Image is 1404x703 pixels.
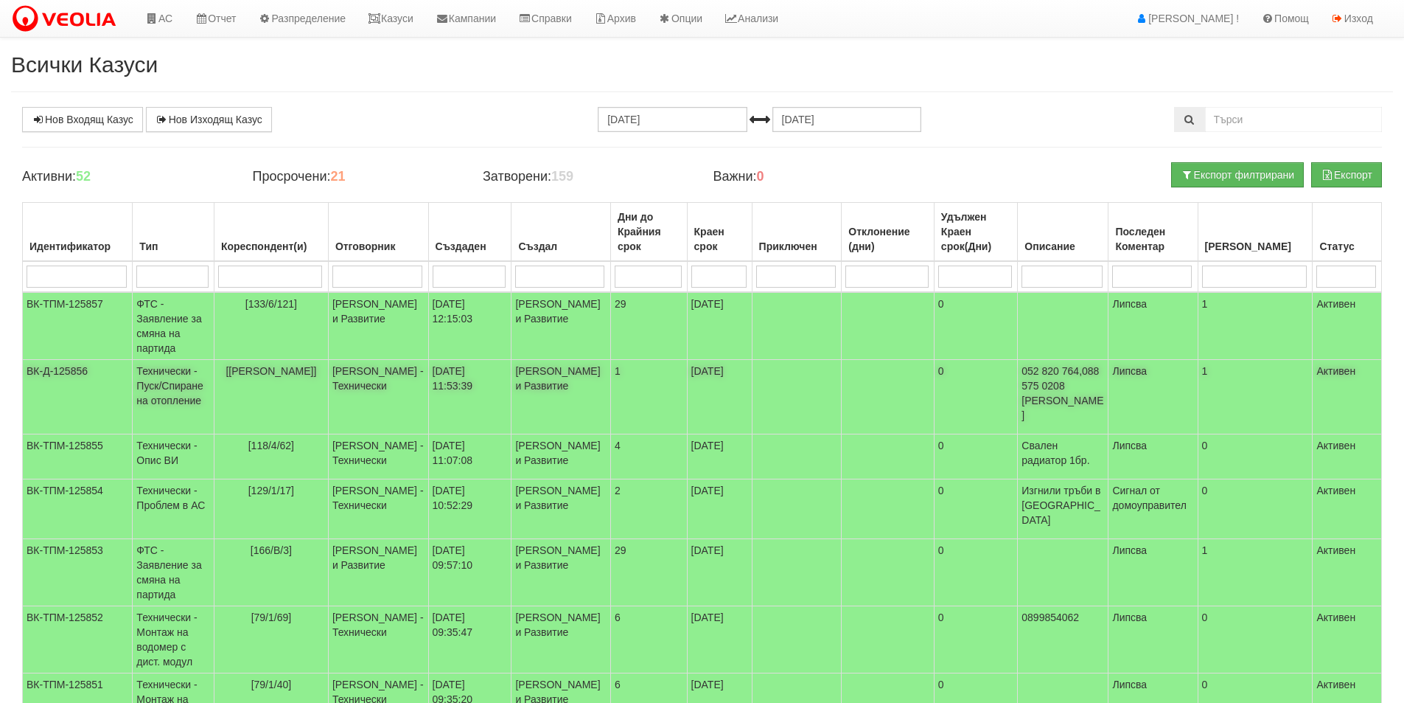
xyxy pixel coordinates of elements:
[23,606,133,673] td: ВК-ТПМ-125852
[248,440,294,451] span: [118/4/62]
[713,170,921,184] h4: Важни:
[934,203,1017,262] th: Удължен Краен срок(Дни): No sort applied, activate to apply an ascending sort
[133,360,214,434] td: Технически - Пуск/Спиране на отопление
[687,434,752,479] td: [DATE]
[511,434,611,479] td: [PERSON_NAME] и Развитие
[1112,440,1147,451] span: Липсва
[1313,292,1382,360] td: Активен
[248,485,294,496] span: [129/1/17]
[428,203,511,262] th: Създаден: No sort applied, activate to apply an ascending sort
[428,479,511,539] td: [DATE] 10:52:29
[251,544,292,556] span: [166/В/3]
[515,236,607,257] div: Създал
[615,440,621,451] span: 4
[133,606,214,673] td: Технически - Монтаж на водомер с дист. модул
[428,434,511,479] td: [DATE] 11:07:08
[934,360,1017,434] td: 0
[1021,236,1104,257] div: Описание
[1205,107,1382,132] input: Търсене по Идентификатор, Бл/Вх/Ап, Тип, Описание, Моб. Номер, Имейл, Файл, Коментар,
[934,479,1017,539] td: 0
[133,539,214,606] td: ФТС - Заявление за смяна на партида
[610,203,687,262] th: Дни до Крайния срок: No sort applied, activate to apply an ascending sort
[511,606,611,673] td: [PERSON_NAME] и Развитие
[511,292,611,360] td: [PERSON_NAME] и Развитие
[226,365,316,377] span: [[PERSON_NAME]]
[615,544,626,556] span: 29
[428,360,511,434] td: [DATE] 11:53:39
[433,236,508,257] div: Създаден
[511,203,611,262] th: Създал: No sort applied, activate to apply an ascending sort
[146,107,272,132] a: Нов Изходящ Казус
[687,203,752,262] th: Краен срок: No sort applied, activate to apply an ascending sort
[842,203,935,262] th: Отклонение (дни): No sort applied, activate to apply an ascending sort
[428,539,511,606] td: [DATE] 09:57:10
[934,539,1017,606] td: 0
[511,539,611,606] td: [PERSON_NAME] и Развитие
[1021,364,1104,423] p: 052 820 764,088 575 0208 [PERSON_NAME]
[1198,479,1313,539] td: 0
[22,170,230,184] h4: Активни:
[328,479,428,539] td: [PERSON_NAME] - Технически
[1313,539,1382,606] td: Активен
[428,606,511,673] td: [DATE] 09:35:47
[1112,679,1147,690] span: Липсва
[23,203,133,262] th: Идентификатор: No sort applied, activate to apply an ascending sort
[756,236,838,257] div: Приключен
[133,292,214,360] td: ФТС - Заявление за смяна на партида
[330,169,345,184] b: 21
[1202,236,1309,257] div: [PERSON_NAME]
[11,4,123,35] img: VeoliaLogo.png
[1313,479,1382,539] td: Активен
[133,434,214,479] td: Технически - Опис ВИ
[1198,434,1313,479] td: 0
[934,606,1017,673] td: 0
[1198,203,1313,262] th: Брой Файлове: No sort applied, activate to apply an ascending sort
[511,360,611,434] td: [PERSON_NAME] и Развитие
[1316,236,1377,257] div: Статус
[757,169,764,184] b: 0
[511,479,611,539] td: [PERSON_NAME] и Развитие
[22,107,143,132] a: Нов Входящ Казус
[27,236,128,257] div: Идентификатор
[1198,292,1313,360] td: 1
[133,479,214,539] td: Технически - Проблем в АС
[938,207,1013,257] div: Удължен Краен срок(Дни)
[1112,298,1147,310] span: Липсва
[328,606,428,673] td: [PERSON_NAME] - Технически
[214,203,328,262] th: Кореспондент(и): No sort applied, activate to apply an ascending sort
[615,485,621,496] span: 2
[133,203,214,262] th: Тип: No sort applied, activate to apply an ascending sort
[23,539,133,606] td: ВК-ТПМ-125853
[251,679,292,690] span: [79/1/40]
[1313,203,1382,262] th: Статус: No sort applied, activate to apply an ascending sort
[687,360,752,434] td: [DATE]
[332,236,425,257] div: Отговорник
[252,170,460,184] h4: Просрочени:
[428,292,511,360] td: [DATE] 12:15:03
[934,434,1017,479] td: 0
[23,360,133,434] td: ВК-Д-125856
[1313,360,1382,434] td: Активен
[615,207,683,257] div: Дни до Крайния срок
[483,170,691,184] h4: Затворени:
[551,169,573,184] b: 159
[136,236,210,257] div: Тип
[245,298,297,310] span: [133/6/121]
[1108,203,1198,262] th: Последен Коментар: No sort applied, activate to apply an ascending sort
[691,221,748,257] div: Краен срок
[1021,438,1104,468] p: Свален радиатор 1бр.
[76,169,91,184] b: 52
[687,539,752,606] td: [DATE]
[934,292,1017,360] td: 0
[1112,544,1147,556] span: Липсва
[615,679,621,690] span: 6
[1198,606,1313,673] td: 0
[1311,162,1382,187] button: Експорт
[615,298,626,310] span: 29
[687,292,752,360] td: [DATE]
[23,479,133,539] td: ВК-ТПМ-125854
[328,360,428,434] td: [PERSON_NAME] - Технически
[615,365,621,377] span: 1
[11,52,1393,77] h2: Всички Казуси
[1021,483,1104,527] p: Изгнили тръби в [GEOGRAPHIC_DATA]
